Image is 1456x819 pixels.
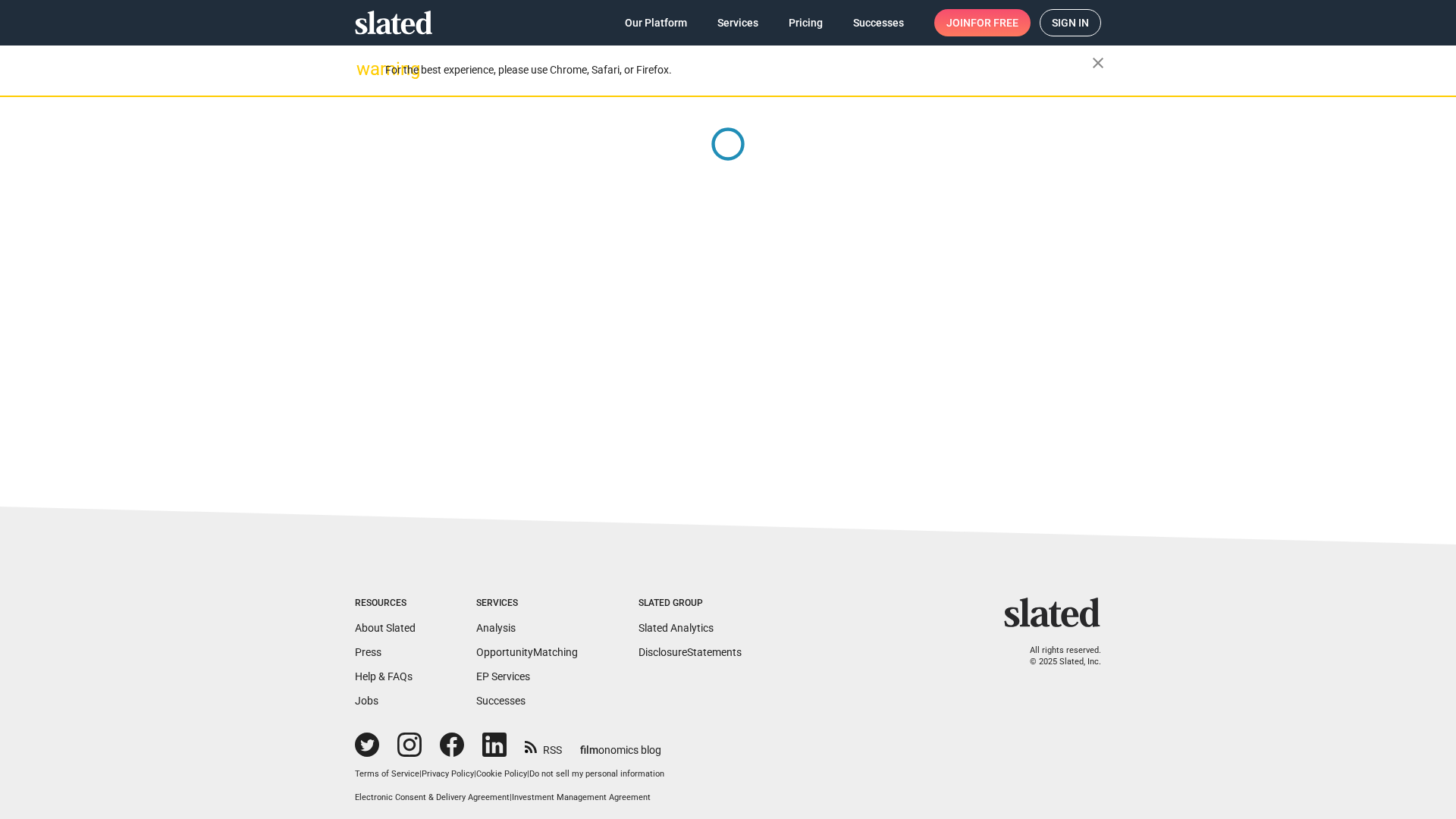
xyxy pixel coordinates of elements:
[476,670,530,682] a: EP Services
[1089,54,1107,72] mat-icon: close
[385,60,1092,80] div: For the best experience, please use Chrome, Safari, or Firefox.
[512,792,651,802] a: Investment Management Agreement
[639,622,714,634] a: Slated Analytics
[355,598,416,610] div: Resources
[476,622,516,634] a: Analysis
[355,646,381,658] a: Press
[474,769,476,779] span: |
[934,9,1031,36] a: Joinfor free
[1014,645,1101,667] p: All rights reserved. © 2025 Slated, Inc.
[527,769,529,779] span: |
[476,598,578,610] div: Services
[1052,10,1089,36] span: Sign in
[625,9,687,36] span: Our Platform
[525,734,562,758] a: RSS
[355,622,416,634] a: About Slated
[419,769,422,779] span: |
[422,769,474,779] a: Privacy Policy
[510,792,512,802] span: |
[789,9,823,36] span: Pricing
[356,60,375,78] mat-icon: warning
[639,598,742,610] div: Slated Group
[355,769,419,779] a: Terms of Service
[1040,9,1101,36] a: Sign in
[853,9,904,36] span: Successes
[355,695,378,707] a: Jobs
[580,731,661,758] a: filmonomics blog
[580,744,598,756] span: film
[946,9,1018,36] span: Join
[476,769,527,779] a: Cookie Policy
[355,670,413,682] a: Help & FAQs
[476,695,526,707] a: Successes
[355,792,510,802] a: Electronic Consent & Delivery Agreement
[777,9,835,36] a: Pricing
[971,9,1018,36] span: for free
[841,9,916,36] a: Successes
[613,9,699,36] a: Our Platform
[476,646,578,658] a: OpportunityMatching
[705,9,770,36] a: Services
[529,769,664,780] button: Do not sell my personal information
[639,646,742,658] a: DisclosureStatements
[717,9,758,36] span: Services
